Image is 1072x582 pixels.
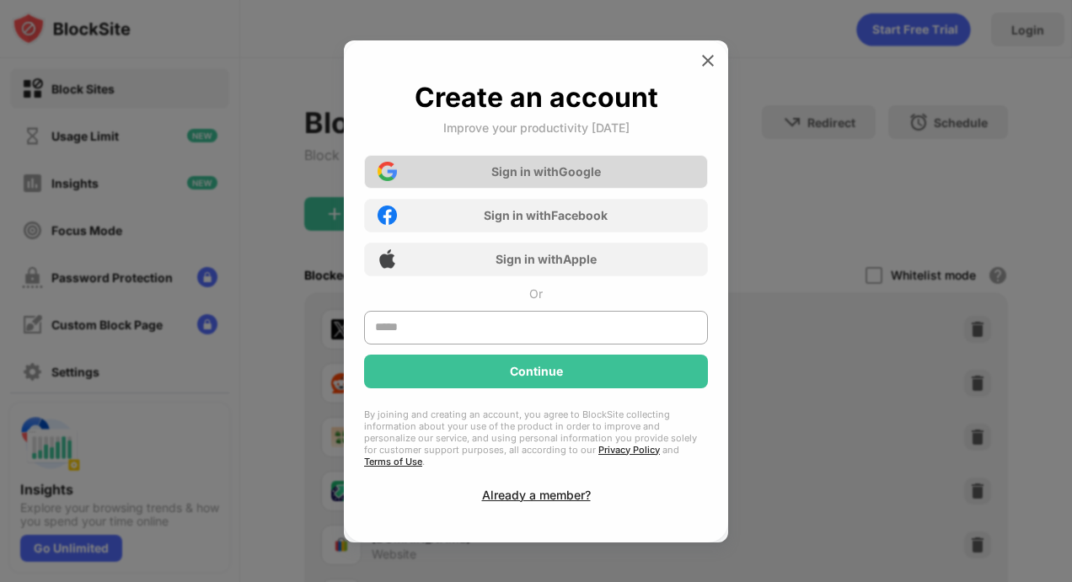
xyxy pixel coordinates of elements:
[378,206,397,225] img: facebook-icon.png
[482,488,591,502] div: Already a member?
[491,164,601,179] div: Sign in with Google
[364,408,708,467] div: By joining and creating an account, you agree to BlockSite collecting information about your use ...
[484,208,608,222] div: Sign in with Facebook
[364,456,422,467] a: Terms of Use
[443,120,630,135] div: Improve your productivity [DATE]
[598,444,660,456] a: Privacy Policy
[529,286,543,301] div: Or
[415,81,658,114] div: Create an account
[378,162,397,181] img: google-icon.png
[378,249,397,269] img: apple-icon.png
[496,252,597,266] div: Sign in with Apple
[510,365,563,378] div: Continue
